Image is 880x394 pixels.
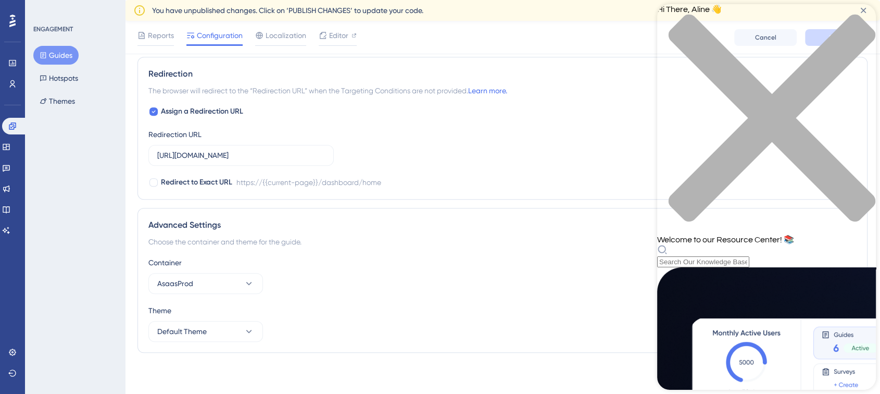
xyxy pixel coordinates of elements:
[33,25,73,33] div: ENGAGEMENT
[33,69,84,88] button: Hotspots
[148,304,857,317] div: Theme
[266,29,306,42] span: Localization
[197,29,243,42] span: Configuration
[152,4,423,17] span: You have unpublished changes. Click on ‘PUBLISH CHANGES’ to update your code.
[148,29,174,42] span: Reports
[33,92,81,110] button: Themes
[161,105,243,118] span: Assign a Redirection URL
[6,6,25,25] img: launcher-image-alternative-text
[161,176,232,189] span: Redirect to Exact URL
[329,29,348,42] span: Editor
[33,46,79,65] button: Guides
[148,273,263,294] button: AsaasProd
[24,3,65,15] span: Need Help?
[148,236,857,248] div: Choose the container and theme for the guide.
[236,176,381,189] div: https://{{current-page}}/dashboard/home
[468,87,507,95] a: Learn more.
[157,325,207,338] span: Default Theme
[148,219,857,231] div: Advanced Settings
[148,321,263,342] button: Default Theme
[3,3,28,28] button: Open AI Assistant Launcher
[148,128,202,141] div: Redirection URL
[148,256,857,269] div: Container
[157,277,193,290] span: AsaasProd
[148,68,857,80] div: Redirection
[148,84,507,97] span: The browser will redirect to the “Redirection URL” when the Targeting Conditions are not provided.
[157,150,325,161] input: https://www.example.com/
